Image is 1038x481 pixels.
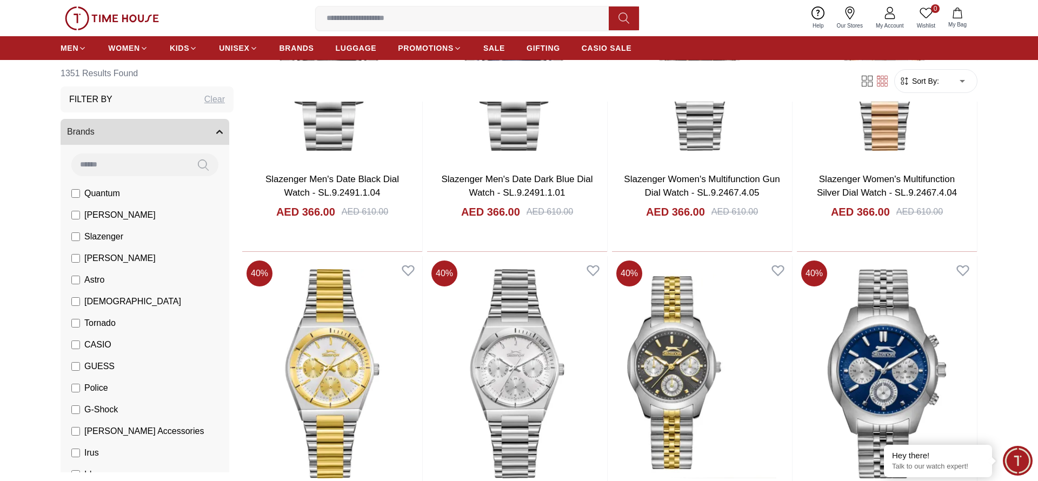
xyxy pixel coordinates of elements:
[219,38,257,58] a: UNISEX
[280,43,314,54] span: BRANDS
[711,205,758,218] div: AED 610.00
[61,61,234,86] h6: 1351 Results Found
[247,260,272,286] span: 40 %
[342,205,388,218] div: AED 610.00
[280,38,314,58] a: BRANDS
[67,125,95,138] span: Brands
[646,204,705,219] h4: AED 366.00
[71,276,80,284] input: Astro
[84,360,115,373] span: GUESS
[896,205,943,218] div: AED 610.00
[84,252,156,265] span: [PERSON_NAME]
[71,405,80,414] input: G-Shock
[582,38,632,58] a: CASIO SALE
[441,174,593,198] a: Slazenger Men's Date Dark Blue Dial Watch - SL.9.2491.1.01
[1003,446,1033,476] div: Chat Widget
[801,260,827,286] span: 40 %
[170,43,189,54] span: KIDS
[61,119,229,145] button: Brands
[170,38,197,58] a: KIDS
[527,38,560,58] a: GIFTING
[84,230,123,243] span: Slazenger
[265,174,399,198] a: Slazenger Men's Date Black Dial Watch - SL.9.2491.1.04
[398,43,454,54] span: PROMOTIONS
[527,43,560,54] span: GIFTING
[616,260,642,286] span: 40 %
[336,38,377,58] a: LUGGAGE
[899,76,939,86] button: Sort By:
[71,232,80,241] input: Slazenger
[931,4,940,13] span: 0
[71,470,80,479] input: Idee
[84,187,120,200] span: Quantum
[833,22,867,30] span: Our Stores
[84,382,108,395] span: Police
[913,22,940,30] span: Wishlist
[61,43,78,54] span: MEN
[871,22,908,30] span: My Account
[942,5,973,31] button: My Bag
[892,462,984,471] p: Talk to our watch expert!
[398,38,462,58] a: PROMOTIONS
[944,21,971,29] span: My Bag
[71,427,80,436] input: [PERSON_NAME] Accessories
[84,209,156,222] span: [PERSON_NAME]
[219,43,249,54] span: UNISEX
[806,4,830,32] a: Help
[71,362,80,371] input: GUESS
[830,4,869,32] a: Our Stores
[808,22,828,30] span: Help
[624,174,780,198] a: Slazenger Women's Multifunction Gun Dial Watch - SL.9.2467.4.05
[61,38,86,58] a: MEN
[71,319,80,328] input: Tornado
[527,205,573,218] div: AED 610.00
[483,38,505,58] a: SALE
[84,338,111,351] span: CASIO
[71,449,80,457] input: Irus
[817,174,957,198] a: Slazenger Women's Multifunction Silver Dial Watch - SL.9.2467.4.04
[84,425,204,438] span: [PERSON_NAME] Accessories
[84,317,116,330] span: Tornado
[71,297,80,306] input: [DEMOGRAPHIC_DATA]
[336,43,377,54] span: LUGGAGE
[71,211,80,219] input: [PERSON_NAME]
[582,43,632,54] span: CASIO SALE
[71,340,80,349] input: CASIO
[69,93,112,106] h3: Filter By
[204,93,225,106] div: Clear
[84,403,118,416] span: G-Shock
[84,468,101,481] span: Idee
[831,204,890,219] h4: AED 366.00
[483,43,505,54] span: SALE
[71,384,80,392] input: Police
[65,6,159,30] img: ...
[84,446,99,459] span: Irus
[910,4,942,32] a: 0Wishlist
[461,204,520,219] h4: AED 366.00
[84,273,104,286] span: Astro
[84,295,181,308] span: [DEMOGRAPHIC_DATA]
[892,450,984,461] div: Hey there!
[108,43,140,54] span: WOMEN
[108,38,148,58] a: WOMEN
[71,189,80,198] input: Quantum
[431,260,457,286] span: 40 %
[71,254,80,263] input: [PERSON_NAME]
[276,204,335,219] h4: AED 366.00
[910,76,939,86] span: Sort By:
